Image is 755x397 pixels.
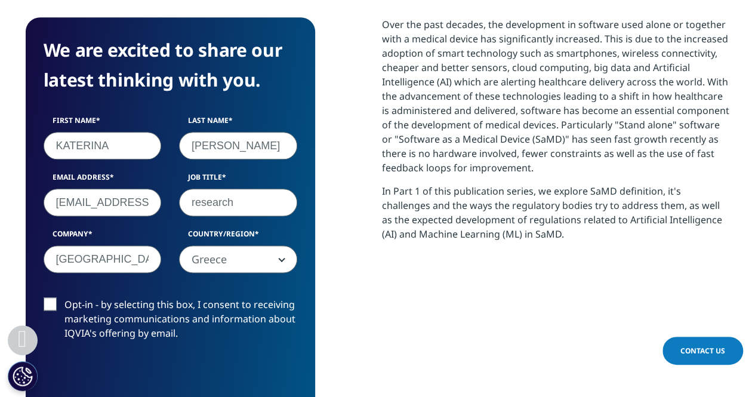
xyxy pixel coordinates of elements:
[662,337,743,365] a: Contact Us
[44,297,297,347] label: Opt-in - by selecting this box, I consent to receiving marketing communications and information a...
[179,245,297,273] span: Greece
[8,361,38,391] button: Ρυθμίσεις για τα cookies
[180,246,297,273] span: Greece
[179,115,297,132] label: Last Name
[44,115,162,132] label: First Name
[44,229,162,245] label: Company
[680,346,725,356] span: Contact Us
[44,35,297,95] h4: We are excited to share our latest thinking with you.
[44,172,162,189] label: Email Address
[179,172,297,189] label: Job Title
[179,229,297,245] label: Country/Region
[382,17,730,184] p: Over the past decades, the development in software used alone or together with a medical device h...
[382,184,730,250] p: In Part 1 of this publication series, we explore SaMD definition, it's challenges and the ways th...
